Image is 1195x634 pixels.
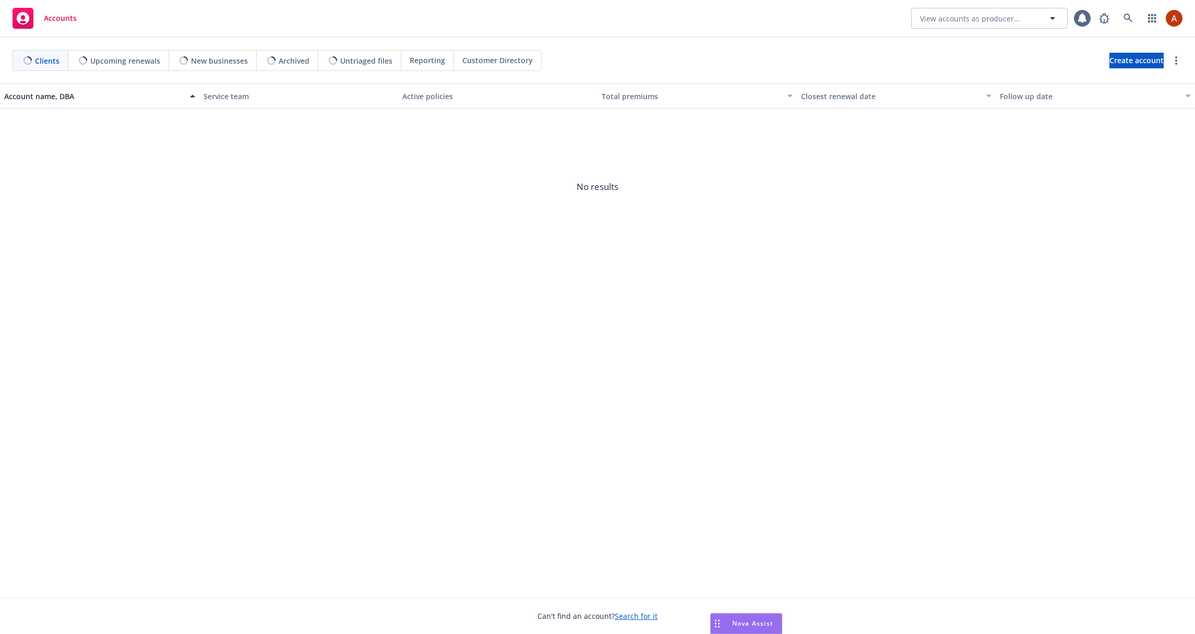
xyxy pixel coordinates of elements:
[1166,10,1182,27] img: photo
[732,619,773,628] span: Nova Assist
[90,55,160,66] span: Upcoming renewals
[711,614,724,633] div: Drag to move
[1142,8,1163,29] a: Switch app
[710,613,782,634] button: Nova Assist
[1109,53,1164,68] a: Create account
[996,83,1195,109] button: Follow up date
[1170,54,1182,67] a: more
[8,4,81,33] a: Accounts
[4,91,184,102] div: Account name, DBA
[340,55,392,66] span: Untriaged files
[801,91,981,102] div: Closest renewal date
[797,83,996,109] button: Closest renewal date
[602,91,781,102] div: Total premiums
[1118,8,1139,29] a: Search
[598,83,797,109] button: Total premiums
[398,83,598,109] button: Active policies
[462,55,533,66] span: Customer Directory
[911,8,1068,29] button: View accounts as producer...
[1094,8,1115,29] a: Report a Bug
[537,611,658,621] span: Can't find an account?
[279,55,309,66] span: Archived
[204,91,395,102] div: Service team
[402,91,593,102] div: Active policies
[615,611,658,621] a: Search for it
[191,55,248,66] span: New businesses
[920,13,1020,24] span: View accounts as producer...
[1000,91,1179,102] div: Follow up date
[44,14,77,22] span: Accounts
[1109,51,1164,70] span: Create account
[199,83,399,109] button: Service team
[35,55,59,66] span: Clients
[410,55,445,66] span: Reporting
